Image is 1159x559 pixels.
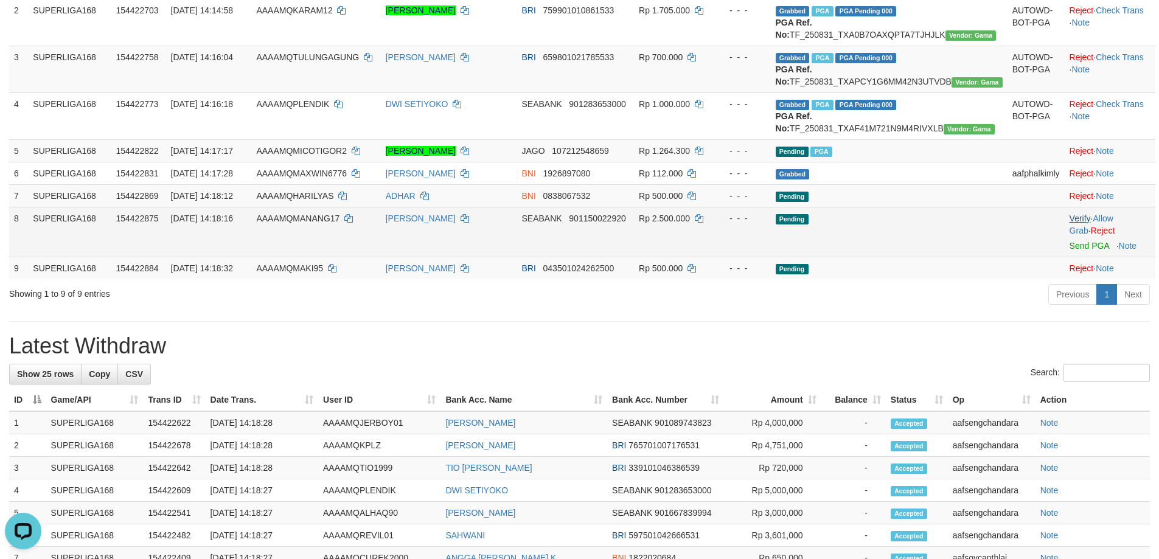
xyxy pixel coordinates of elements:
td: 8 [9,207,28,257]
span: Show 25 rows [17,369,74,379]
td: 5 [9,502,46,524]
td: SUPERLIGA168 [28,184,111,207]
td: AAAAMQREVIL01 [318,524,440,547]
th: Balance: activate to sort column ascending [821,389,886,411]
td: [DATE] 14:18:28 [206,434,318,457]
a: Show 25 rows [9,364,82,384]
th: Bank Acc. Number: activate to sort column ascending [607,389,724,411]
td: SUPERLIGA168 [46,434,144,457]
th: Trans ID: activate to sort column ascending [143,389,205,411]
th: ID: activate to sort column descending [9,389,46,411]
span: [DATE] 14:17:28 [171,168,233,178]
h1: Latest Withdraw [9,334,1150,358]
div: - - - [718,4,766,16]
span: JAGO [522,146,545,156]
span: Copy 339101046386539 to clipboard [628,463,700,473]
td: 9 [9,257,28,279]
td: SUPERLIGA168 [46,411,144,434]
td: aafsengchandara [948,524,1035,547]
td: 5 [9,139,28,162]
span: [DATE] 14:18:32 [171,263,233,273]
a: DWI SETIYOKO [386,99,448,109]
a: [PERSON_NAME] [445,418,515,428]
div: - - - [718,190,766,202]
a: Check Trans [1096,5,1144,15]
a: Note [1040,463,1059,473]
span: AAAAMQKARAM12 [256,5,332,15]
a: Reject [1070,168,1094,178]
span: Rp 700.000 [639,52,683,62]
a: [PERSON_NAME] [386,52,456,62]
td: SUPERLIGA168 [46,457,144,479]
td: SUPERLIGA168 [28,162,111,184]
span: Pending [776,264,809,274]
span: BRI [522,263,536,273]
td: SUPERLIGA168 [28,207,111,257]
span: PGA Pending [835,100,896,110]
a: Note [1040,485,1059,495]
th: Op: activate to sort column ascending [948,389,1035,411]
span: 154422884 [116,263,158,273]
td: 7 [9,184,28,207]
span: Marked by aafsoumeymey [810,147,832,157]
label: Search: [1031,364,1150,382]
b: PGA Ref. No: [776,64,812,86]
td: 154422622 [143,411,205,434]
span: Rp 2.500.000 [639,214,690,223]
th: Status: activate to sort column ascending [886,389,948,411]
a: ADHAR [386,191,416,201]
span: Copy 659801021785533 to clipboard [543,52,614,62]
td: aafsengchandara [948,434,1035,457]
div: - - - [718,262,766,274]
a: Allow Grab [1070,214,1113,235]
a: DWI SETIYOKO [445,485,508,495]
td: aafsengchandara [948,502,1035,524]
span: [DATE] 14:18:12 [171,191,233,201]
span: Copy 107212548659 to clipboard [552,146,608,156]
span: Grabbed [776,169,810,179]
td: 154422642 [143,457,205,479]
span: PGA Pending [835,53,896,63]
span: AAAAMQMAXWIN6776 [256,168,347,178]
a: SAHWANI [445,530,485,540]
a: 1 [1096,284,1117,305]
span: [DATE] 14:14:58 [171,5,233,15]
span: Vendor URL: https://trx31.1velocity.biz [952,77,1003,88]
span: 154422831 [116,168,158,178]
td: AAAAMQTIO1999 [318,457,440,479]
span: Rp 1.000.000 [639,99,690,109]
td: · · [1065,46,1155,92]
span: BNI [522,191,536,201]
td: · · [1065,92,1155,139]
td: TF_250831_TXAF41M721N9M4RIVXLB [771,92,1008,139]
a: [PERSON_NAME] [386,5,456,15]
span: PGA Pending [835,6,896,16]
span: [DATE] 14:16:18 [171,99,233,109]
a: Note [1040,530,1059,540]
span: Accepted [891,531,927,541]
span: Copy 759901010861533 to clipboard [543,5,614,15]
span: 154422869 [116,191,158,201]
td: - [821,434,886,457]
b: PGA Ref. No: [776,18,812,40]
span: Grabbed [776,53,810,63]
td: AAAAMQPLENDIK [318,479,440,502]
td: SUPERLIGA168 [46,524,144,547]
span: Rp 500.000 [639,263,683,273]
span: Copy 597501042666531 to clipboard [628,530,700,540]
td: · [1065,257,1155,279]
td: SUPERLIGA168 [28,46,111,92]
div: - - - [718,98,766,110]
span: SEABANK [612,508,652,518]
a: Note [1071,111,1090,121]
span: Pending [776,214,809,224]
span: 154422875 [116,214,158,223]
a: Note [1119,241,1137,251]
td: aafsengchandara [948,411,1035,434]
span: Pending [776,192,809,202]
span: Rp 112.000 [639,168,683,178]
span: SEABANK [612,485,652,495]
span: Rp 1.705.000 [639,5,690,15]
span: BNI [522,168,536,178]
td: 3 [9,46,28,92]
